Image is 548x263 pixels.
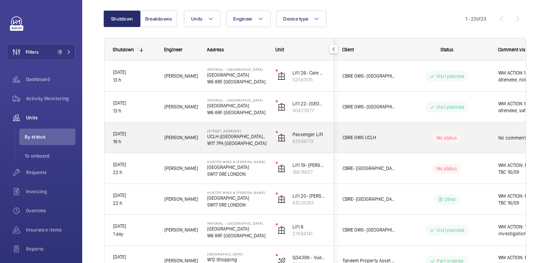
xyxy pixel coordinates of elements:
[437,165,457,172] p: No status
[207,71,267,78] p: [GEOGRAPHIC_DATA]
[164,47,183,52] span: Engineer
[465,16,486,21] span: 1 - 23 23
[207,102,267,109] p: [GEOGRAPHIC_DATA]
[233,16,252,22] span: Engineer
[164,165,198,172] span: [PERSON_NAME]
[191,16,202,22] span: Units
[207,109,267,116] p: W6 8RF [GEOGRAPHIC_DATA]
[26,114,75,121] span: Units
[207,140,267,147] p: W1T 7PA [GEOGRAPHIC_DATA]
[207,164,267,171] p: [GEOGRAPHIC_DATA]
[113,161,155,169] p: [DATE]
[184,11,221,27] button: Units
[26,95,75,102] span: Activity Monitoring
[342,134,395,142] span: CBRE GWS UCLH
[292,169,325,175] p: 16674637
[437,134,457,141] p: No status
[292,193,325,199] p: Lift 20- [PERSON_NAME] (4FL)
[113,199,155,207] p: 22 h
[207,160,267,164] p: Hunter Wing & [PERSON_NAME]
[113,253,155,261] p: [DATE]
[207,98,267,102] p: Imperial - [GEOGRAPHIC_DATA]
[207,78,267,85] p: W6 8RF [GEOGRAPHIC_DATA]
[113,192,155,199] p: [DATE]
[207,256,267,263] p: W12 Shopping
[342,72,395,80] span: CBRE GWS- [GEOGRAPHIC_DATA] ([GEOGRAPHIC_DATA])
[25,133,75,140] span: By status
[140,11,177,27] button: Breakdowns
[292,230,325,237] p: 27684141
[277,226,286,234] img: elevator.svg
[292,76,325,83] p: 52561515
[113,99,155,107] p: [DATE]
[436,227,464,234] p: Visit planned
[26,76,75,83] span: Dashboard
[342,47,354,52] span: Client
[275,47,326,52] div: Unit
[207,67,267,71] p: Imperial - [GEOGRAPHIC_DATA]
[292,100,325,107] p: Lift 22- [GEOGRAPHIC_DATA] Block (Passenger)
[292,69,325,76] p: Lift 26- Care of the [GEOGRAPHIC_DATA] (Passenger)
[164,103,198,111] span: [PERSON_NAME]
[292,138,325,145] p: 62569713
[207,252,267,256] p: [GEOGRAPHIC_DATA]
[113,76,155,84] p: 13 h
[113,222,155,230] p: [DATE]
[164,195,198,203] span: [PERSON_NAME]
[292,131,325,138] p: Passenger Lift
[276,11,326,27] button: Device type
[342,226,395,234] span: CBRE GWS- [GEOGRAPHIC_DATA] ([GEOGRAPHIC_DATA])
[207,232,267,239] p: W6 8RF [GEOGRAPHIC_DATA]
[113,130,155,138] p: [DATE]
[207,195,267,201] p: [GEOGRAPHIC_DATA]
[226,11,271,27] button: Engineer
[26,49,39,55] span: Filters
[277,103,286,111] img: elevator.svg
[292,254,325,261] p: Q34398 - Vue cinema 1-2 Escal
[7,44,75,60] button: Filters1
[207,129,267,133] p: [STREET_ADDRESS]
[26,226,75,233] span: Insurance items
[207,221,267,225] p: Imperial - [GEOGRAPHIC_DATA]
[26,188,75,195] span: Invoicing
[207,171,267,177] p: SW17 0RE LONDON
[164,226,198,234] span: [PERSON_NAME]
[440,47,453,52] span: Status
[283,16,308,22] span: Device type
[277,165,286,173] img: elevator.svg
[342,195,395,203] span: CBRE- [GEOGRAPHIC_DATA]
[207,133,267,140] p: UCLH ([GEOGRAPHIC_DATA]) [STREET_ADDRESS],
[476,16,481,22] span: of
[292,107,325,114] p: 90423677
[113,107,155,115] p: 13 h
[207,47,224,52] span: Address
[342,165,395,172] span: CBRE- [GEOGRAPHIC_DATA]
[277,134,286,142] img: elevator.svg
[207,190,267,195] p: Hunter Wing & [PERSON_NAME]
[207,201,267,208] p: SW17 0RE LONDON
[26,246,75,252] span: Reports
[103,11,140,27] button: Shutdown
[113,230,155,238] p: 1 day
[26,207,75,214] span: Overtime
[113,169,155,176] p: 22 h
[113,68,155,76] p: [DATE]
[207,225,267,232] p: [GEOGRAPHIC_DATA]
[436,73,464,80] p: Visit planned
[292,162,325,169] p: Lift 19- [PERSON_NAME] (4FL)
[164,72,198,80] span: [PERSON_NAME]
[57,49,63,55] span: 1
[164,134,198,142] span: [PERSON_NAME]
[445,196,456,203] p: Other
[342,103,395,111] span: CBRE GWS- [GEOGRAPHIC_DATA] ([GEOGRAPHIC_DATA])
[277,72,286,80] img: elevator.svg
[26,169,75,176] span: Requests
[292,223,325,230] p: Lift 6
[292,199,325,206] p: 81028383
[436,104,464,110] p: Visit planned
[277,195,286,203] img: elevator.svg
[113,47,134,52] div: Shutdown
[25,153,75,159] span: To onboard
[113,138,155,146] p: 18 h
